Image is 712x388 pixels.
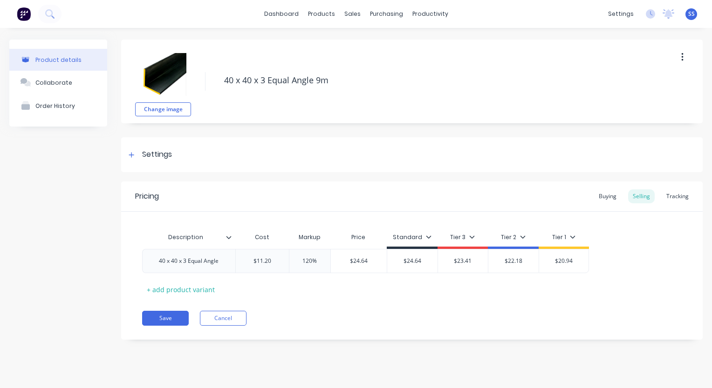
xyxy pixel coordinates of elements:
div: 40 x 40 x 3 Equal Angle [151,255,226,267]
span: SS [688,10,695,18]
div: fileChange image [135,47,191,116]
a: dashboard [260,7,303,21]
div: Markup [289,228,330,247]
div: Cost [235,228,289,247]
button: Collaborate [9,71,107,94]
div: $22.18 [488,249,539,273]
div: Description [142,226,230,249]
div: purchasing [365,7,408,21]
button: Change image [135,102,191,116]
div: Product details [35,56,82,63]
div: Collaborate [35,79,72,86]
div: 120% [287,249,333,273]
div: 40 x 40 x 3 Equal Angle$11.20120%$24.64$24.64$23.41$22.18$20.94 [142,249,589,273]
div: + add product variant [142,282,219,297]
div: productivity [408,7,453,21]
div: Tracking [662,189,693,203]
div: Settings [142,149,172,161]
div: Tier 3 [450,233,475,241]
div: Description [142,228,235,247]
img: Factory [17,7,31,21]
div: $24.64 [387,249,438,273]
textarea: 40 x 40 x 3 Equal Angle 9m [219,69,662,91]
div: $24.64 [331,249,387,273]
button: Save [142,311,189,326]
button: Cancel [200,311,246,326]
div: Buying [594,189,621,203]
div: $23.41 [438,249,488,273]
div: Selling [628,189,655,203]
div: Tier 2 [501,233,526,241]
div: $20.94 [539,249,589,273]
div: products [303,7,340,21]
button: Order History [9,94,107,117]
div: Pricing [135,191,159,202]
div: settings [603,7,638,21]
div: $11.20 [236,249,289,273]
div: Price [330,228,387,247]
div: sales [340,7,365,21]
button: Product details [9,49,107,71]
div: Order History [35,102,75,109]
div: Tier 1 [552,233,575,241]
img: file [140,51,186,98]
div: Standard [393,233,431,241]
